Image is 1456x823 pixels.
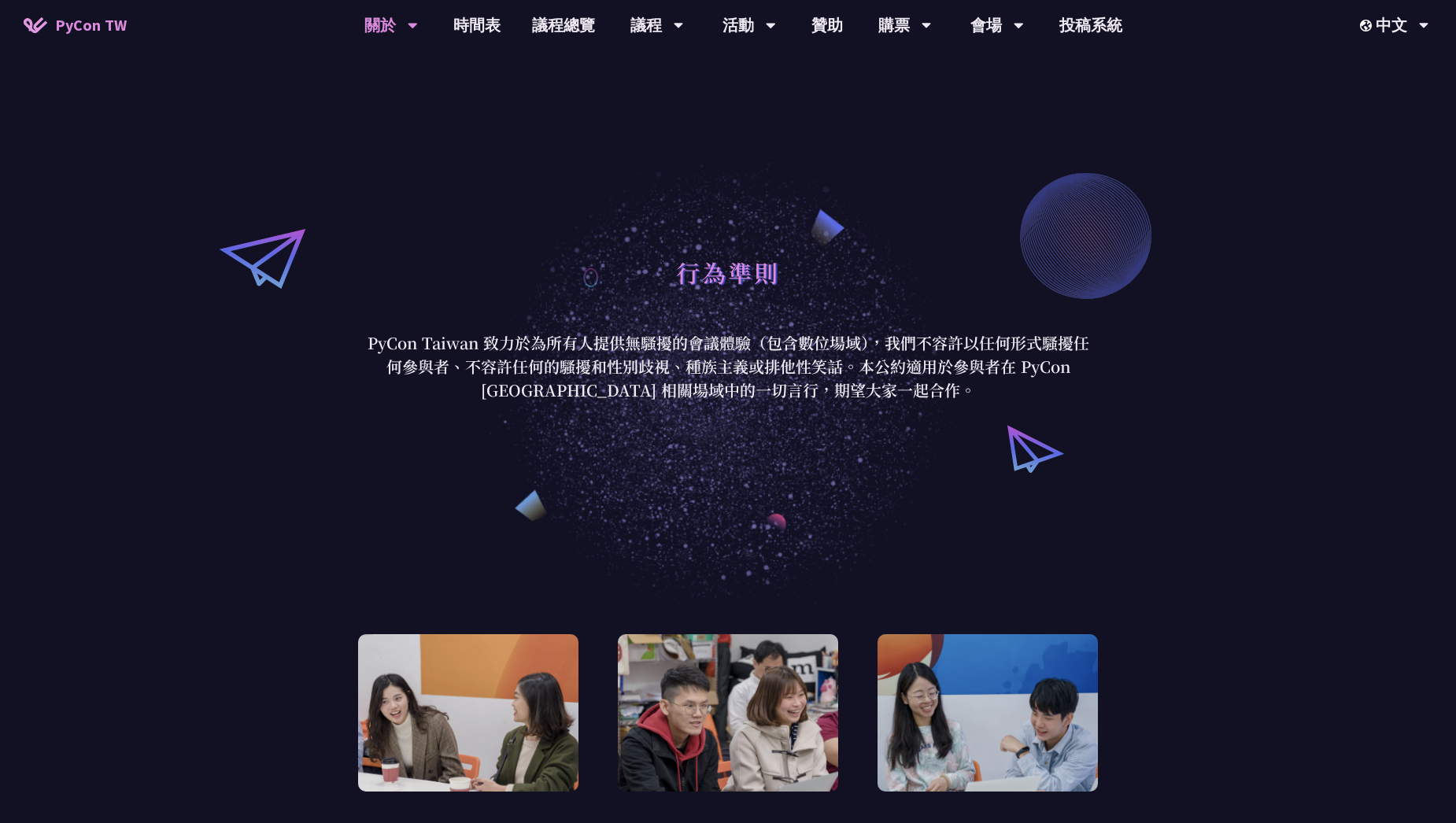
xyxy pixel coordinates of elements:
[55,13,127,37] span: PyCon TW
[676,249,780,296] h1: 行為準則
[8,6,142,45] a: PyCon TW
[1360,20,1376,31] img: Locale Icon
[362,331,1094,402] p: PyCon Taiwan 致力於為所有人提供無騷擾的會議體驗（包含數位場域），我們不容許以任何形式騷擾任何參與者、不容許任何的騷擾和性別歧視、種族主義或排他性笑話。本公約適用於參與者在 PyCo...
[24,17,47,33] img: Home icon of PyCon TW 2025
